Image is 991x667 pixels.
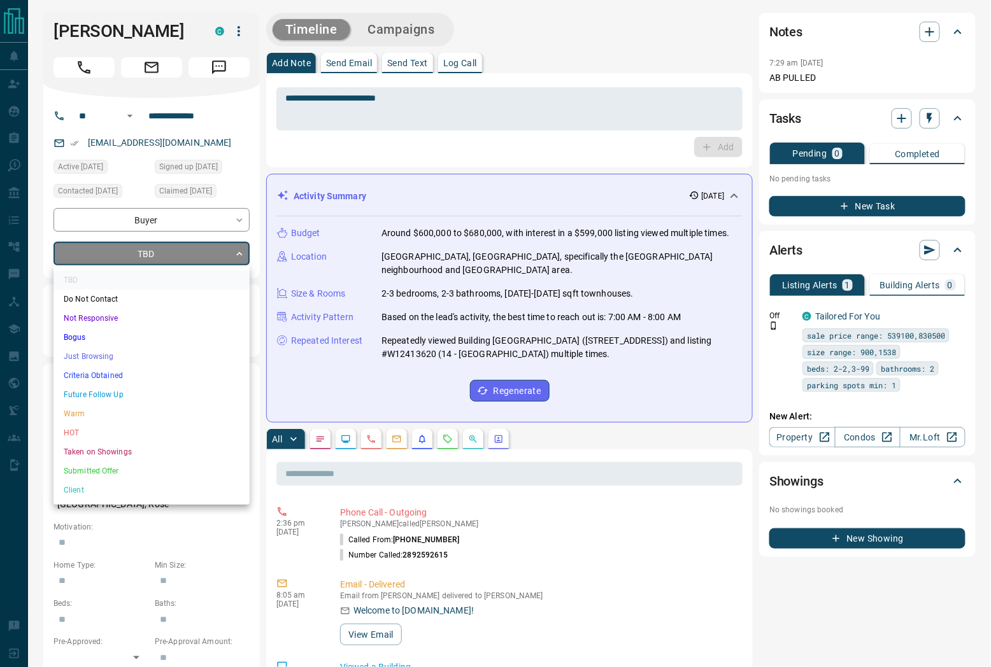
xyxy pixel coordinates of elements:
[53,481,250,500] li: Client
[53,461,250,481] li: Submitted Offer
[53,385,250,404] li: Future Follow Up
[53,328,250,347] li: Bogus
[53,366,250,385] li: Criteria Obtained
[53,290,250,309] li: Do Not Contact
[53,347,250,366] li: Just Browsing
[53,423,250,442] li: HOT
[53,309,250,328] li: Not Responsive
[53,442,250,461] li: Taken on Showings
[53,404,250,423] li: Warm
